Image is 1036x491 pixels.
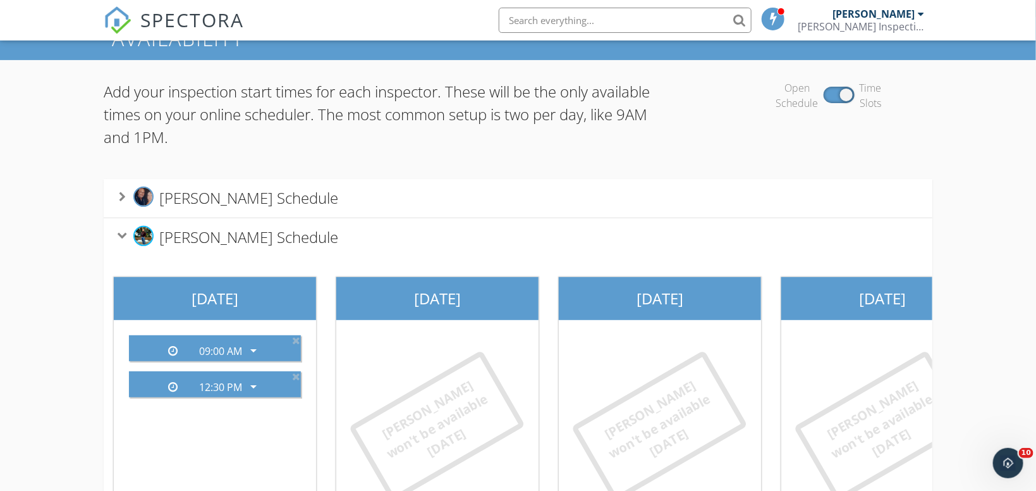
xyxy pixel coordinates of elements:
div: Time Slots [860,80,882,111]
input: Search everything... [499,8,752,33]
p: Add your inspection start times for each inspector. These will be the only available times on you... [104,80,656,149]
div: [PERSON_NAME] [832,8,915,20]
img: juan.jpg [133,187,154,207]
div: [DATE] [114,277,316,320]
div: Open Schedule [776,80,819,111]
div: [DATE] [781,277,984,320]
div: [PERSON_NAME] won't be available [DATE] [815,371,950,482]
div: Ayuso Inspections [798,20,924,33]
img: The Best Home Inspection Software - Spectora [104,6,131,34]
i: arrow_drop_down [246,379,261,394]
div: [DATE] [559,277,761,320]
div: [DATE] [336,277,539,320]
span: 10 [1019,448,1033,458]
span: [PERSON_NAME] Schedule [159,227,338,247]
h1: Availability [112,27,925,49]
div: [PERSON_NAME] won't be available [DATE] [592,371,728,482]
a: SPECTORA [104,17,244,44]
div: 12:30 PM [199,382,242,393]
iframe: Intercom live chat [993,448,1023,478]
div: 09:00 AM [199,345,242,357]
span: SPECTORA [140,6,244,33]
span: [PERSON_NAME] Schedule [159,187,338,208]
img: 9230a5dcbd61435080981a9b16e50b3f.png [133,226,154,246]
i: arrow_drop_down [246,343,261,358]
div: [PERSON_NAME] won't be available [DATE] [370,371,505,482]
